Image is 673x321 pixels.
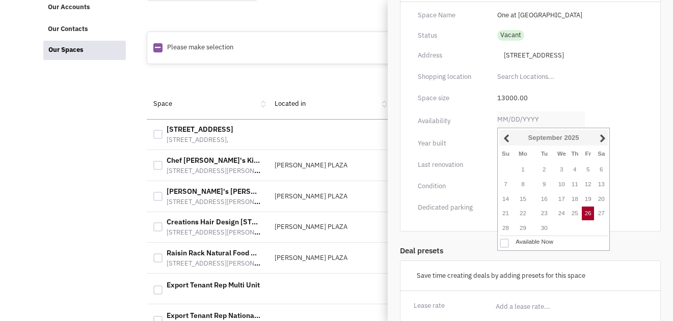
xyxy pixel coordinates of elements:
a: 30 [534,221,554,235]
a: Our Spaces [43,41,126,60]
p: Save time creating deals by adding presets for this space [417,271,641,281]
a: 17 [555,192,568,206]
span: Dedicated parking [418,203,473,212]
input: Select a space name [497,7,643,23]
a: 14 [500,192,512,206]
span: Year built [418,139,446,148]
span: Wednesday [557,150,566,157]
span: Friday [585,150,591,157]
span: Our Accounts [48,3,90,12]
a: 1 [513,163,533,177]
span: September [528,134,562,141]
a: 26 [582,207,594,220]
a: Export Tenant Rep Multi Unit [167,280,260,297]
a: 4 [569,163,581,177]
span: Space Name [418,11,455,19]
a: 23 [534,207,554,220]
a: 3 [555,163,568,177]
a: Creations Hair Design [STREET_ADDRESS][PERSON_NAME] [167,217,261,238]
a: Chef [PERSON_NAME]'s Kitchen [STREET_ADDRESS][PERSON_NAME] [167,155,261,176]
span: Status [418,31,437,40]
a: 24 [555,207,568,220]
span: Thursday [571,150,578,157]
span: [STREET_ADDRESS], [167,135,229,144]
span: [PERSON_NAME] PLAZA [275,161,347,169]
span: Please make selection [167,43,233,51]
a: 18 [569,192,581,206]
a: 2 [534,163,554,177]
p: Deal presets [400,245,661,256]
input: Search Locations... [497,69,643,85]
span: Our Contacts [48,24,88,33]
span: Space size [418,94,449,102]
span: [PERSON_NAME] PLAZA [275,222,347,231]
span: [STREET_ADDRESS][PERSON_NAME] [167,166,278,175]
span: Saturday [598,150,605,157]
input: Add a lease rate... [496,299,647,315]
span: Available Now [513,237,555,247]
span: Our Spaces [48,45,84,54]
a: Located in [275,99,306,108]
span: Tuesday [541,150,548,157]
a: 9 [534,178,554,191]
span: [STREET_ADDRESS][PERSON_NAME] [167,197,278,206]
div: Lease rate [407,299,489,312]
a: 10 [555,178,568,191]
a: 7 [500,178,512,191]
a: 28 [500,221,512,235]
a: 12 [582,178,594,191]
a: 6 [595,163,607,177]
a: Space [153,99,172,109]
span: [PERSON_NAME] PLAZA [275,192,347,200]
a: 25 [569,207,581,220]
span: Availability [418,116,450,125]
span: Condition [418,182,446,190]
a: 19 [582,192,594,206]
a: 21 [500,207,512,220]
input: Space size [497,90,643,106]
span: Sunday [502,150,509,157]
a: 15 [513,192,533,206]
input: Add a address... [504,47,636,64]
button: Vacant [497,30,524,41]
img: Rectangle.png [153,43,163,52]
span: [STREET_ADDRESS][PERSON_NAME] [167,227,278,237]
a: 13 [595,178,607,191]
span: Address [418,51,442,60]
span: [PERSON_NAME] PLAZA [275,253,347,262]
span: Monday [519,150,527,157]
a: 20 [595,192,607,206]
a: Raisin Rack Natural Food Market [STREET_ADDRESS][PERSON_NAME] [167,248,261,269]
span: Last renovation [418,160,463,169]
a: 29 [513,221,533,235]
span: [STREET_ADDRESS][PERSON_NAME] [167,258,278,268]
a: Our Contacts [43,20,125,39]
span: 2025 [564,134,579,141]
a: 11 [569,178,581,191]
span: Shopping location [418,72,471,81]
a: 22 [513,207,533,220]
a: 16 [534,192,554,206]
a: 8 [513,178,533,191]
a: [PERSON_NAME]'s [PERSON_NAME] Shop [STREET_ADDRESS][PERSON_NAME] [167,186,261,207]
a: [STREET_ADDRESS] [167,124,233,145]
a: 27 [595,207,607,220]
a: 5 [582,163,594,177]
